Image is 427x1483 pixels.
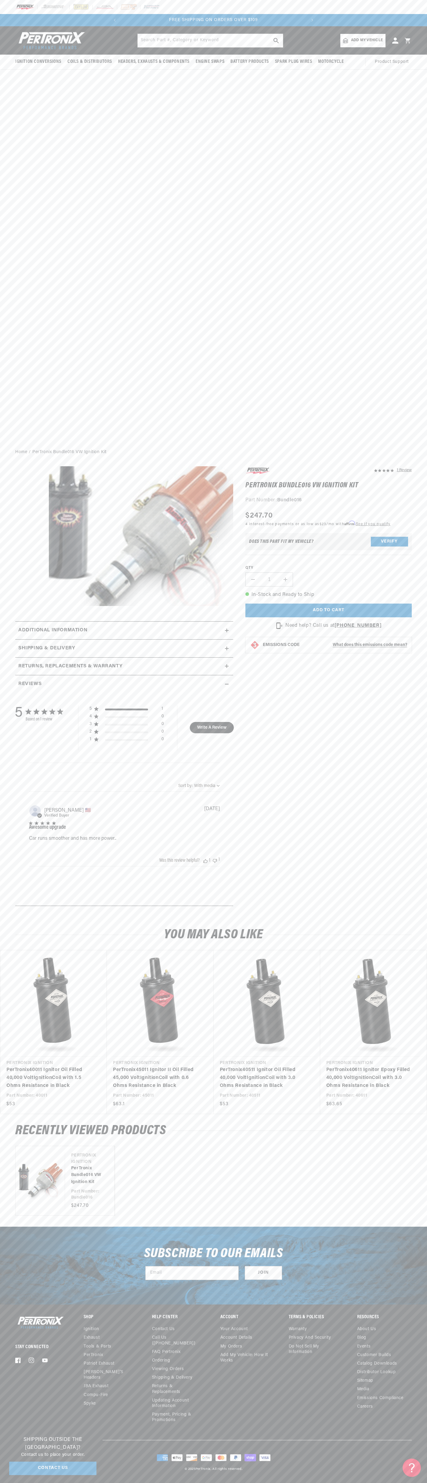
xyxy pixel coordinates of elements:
div: 1 Review [397,466,412,474]
h2: RECENTLY VIEWED PRODUCTS [15,1125,412,1137]
p: Contact us to place your order. [9,1452,96,1458]
h2: Shipping & Delivery [18,644,75,652]
div: Awesome upgrade [29,825,66,830]
div: 1 [89,737,92,742]
div: 0 [161,721,164,729]
span: Battery Products [230,59,269,65]
span: Motorcycle [318,59,344,65]
a: Patriot Exhaust [84,1359,114,1368]
button: Subscribe [245,1266,282,1280]
a: PerTronix Bundle016 VW Ignition Kit [71,1165,102,1185]
div: [DATE] [204,806,220,811]
summary: Engine Swaps [193,55,227,69]
summary: Motorcycle [315,55,347,69]
div: 5 [15,705,23,722]
div: 3 [89,721,92,727]
div: Announcement [121,17,306,23]
div: 5 [89,706,92,712]
small: All rights reserved. [212,1467,242,1471]
summary: Spark Plug Wires [272,55,315,69]
div: 4 star by 0 reviews [89,714,164,721]
a: Returns & Replacements [152,1382,202,1396]
button: Translation missing: en.sections.announcements.next_announcement [306,14,318,26]
a: About Us [357,1326,376,1333]
span: $247.70 [245,510,273,521]
nav: breadcrumbs [15,449,412,456]
a: Viewing Orders [152,1365,184,1373]
a: Tools & Parts [84,1342,111,1351]
a: [PHONE_NUMBER] [335,623,382,628]
a: Payment, Pricing & Promotions [152,1410,207,1424]
div: customer reviews [18,693,230,901]
div: 2 star by 0 reviews [89,729,164,737]
a: See if you qualify - Learn more about Affirm Financing (opens in modal) [356,522,390,526]
a: Home [15,449,27,456]
summary: Returns, Replacements & Warranty [15,658,233,675]
summary: Ignition Conversions [15,55,64,69]
button: Write A Review [190,722,234,733]
button: Add to cart [245,604,412,617]
a: Exhaust [84,1333,100,1342]
a: Your account [220,1326,248,1333]
div: Vote down [213,857,217,863]
span: Headers, Exhausts & Components [118,59,190,65]
span: Add my vehicle [351,38,383,43]
div: 4 [89,714,92,719]
div: 1 [219,857,220,863]
a: PerTronix40511 Ignitor Oil Filled 40,000 VoltIgnitionCoil with 3.0 Ohms Resistance in Black [220,1066,308,1090]
a: FAQ Pertronix [152,1348,181,1356]
a: PerTronix [196,1467,211,1471]
a: Distributor Lookup [357,1368,396,1377]
a: Emissions compliance [357,1394,403,1402]
summary: Reviews [15,675,233,693]
a: Call Us ([PHONE_NUMBER]) [152,1333,202,1348]
span: Verified Buyer [44,814,69,817]
div: 1 [161,706,163,714]
a: Media [357,1385,369,1394]
button: Verify [371,537,408,547]
a: PerTronix Bundle016 VW Ignition Kit [32,449,107,456]
h3: Shipping Outside the [GEOGRAPHIC_DATA]? [9,1436,96,1452]
img: Emissions code [250,640,260,650]
h3: Subscribe to our emails [144,1248,283,1260]
media-gallery: Gallery Viewer [15,466,233,609]
span: Engine Swaps [196,59,224,65]
summary: Battery Products [227,55,272,69]
a: PerTronix40011 Ignitor Oil Filled 40,000 VoltIgnitionCoil with 1.5 Ohms Resistance in Black [6,1066,95,1090]
span: Coils & Distributors [67,59,112,65]
h1: PerTronix Bundle016 VW Ignition Kit [245,482,412,489]
a: Add My Vehicle: How It Works [220,1351,275,1365]
span: Spark Plug Wires [275,59,312,65]
h2: Additional information [18,626,87,634]
div: 2 [89,729,92,734]
div: 5 star by 1 reviews [89,706,164,714]
strong: What does this emissions code mean? [333,643,407,647]
summary: Coils & Distributors [64,55,115,69]
a: JBA Exhaust [84,1382,109,1391]
a: Blog [357,1333,366,1342]
div: With media [194,784,215,788]
a: Events [357,1342,371,1351]
strong: EMISSIONS CODE [263,643,300,647]
img: Pertronix [15,1315,64,1330]
summary: Headers, Exhausts & Components [115,55,193,69]
p: In-Stock and Ready to Ship [245,591,412,599]
ul: Slider [15,1146,412,1216]
div: Does This part fit My vehicle? [249,539,313,544]
h2: Reviews [18,680,42,688]
img: Pertronix [15,30,85,51]
div: 3 star by 0 reviews [89,721,164,729]
a: Warranty [289,1326,307,1333]
div: Vote up [203,858,208,863]
button: EMISSIONS CODEWhat does this emissions code mean? [263,642,407,648]
a: Compu-Fire [84,1391,108,1399]
a: Ignition [84,1326,99,1333]
span: Affirm [344,521,355,525]
a: Spyke [84,1399,96,1408]
p: 4 interest-free payments or as low as /mo with . [245,521,390,527]
div: 1 [209,858,210,863]
summary: Product Support [375,55,412,69]
span: Sort by: [178,784,193,788]
summary: Shipping & Delivery [15,640,233,657]
input: Search Part #, Category or Keyword [138,34,283,47]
